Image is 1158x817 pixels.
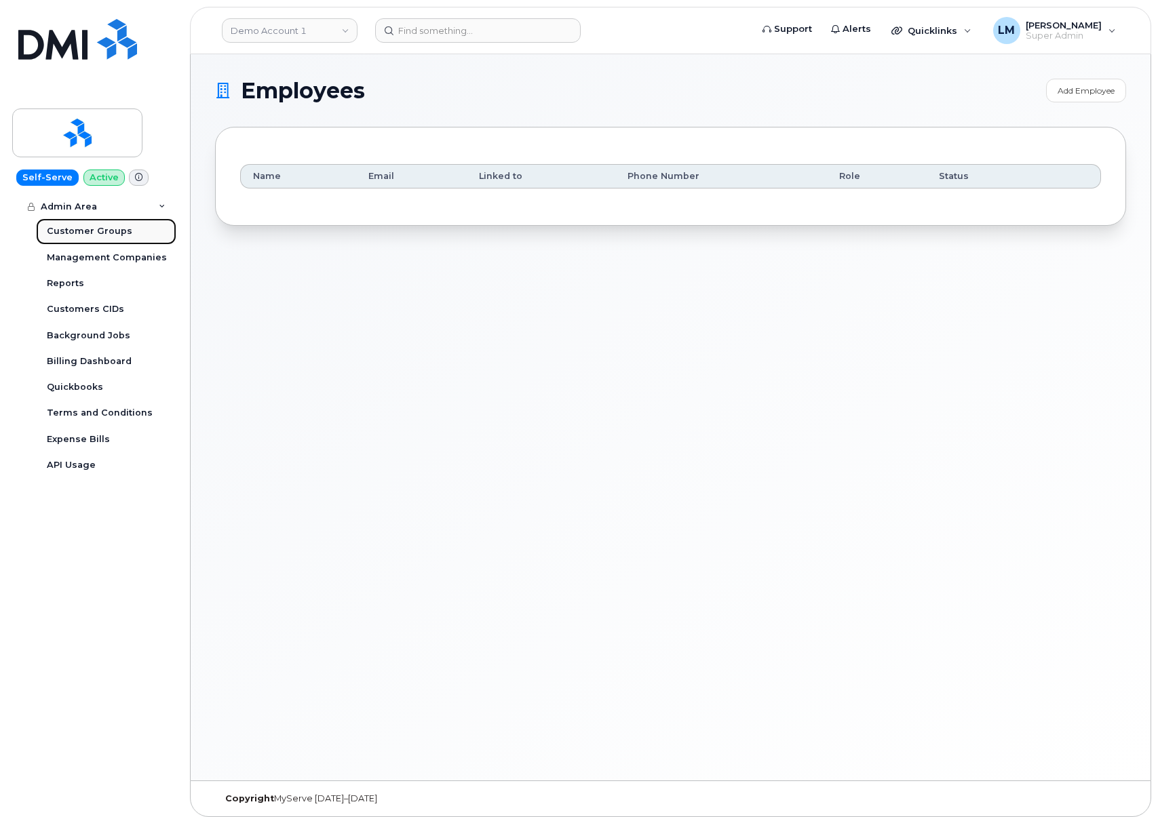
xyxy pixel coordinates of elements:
[356,164,466,188] th: Email
[1046,79,1126,102] a: Add Employee
[215,793,519,804] div: MyServe [DATE]–[DATE]
[225,793,274,803] strong: Copyright
[241,81,365,101] span: Employees
[827,164,927,188] th: Role
[615,164,827,188] th: Phone Number
[467,164,616,188] th: Linked to
[927,164,1046,188] th: Status
[240,164,356,188] th: Name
